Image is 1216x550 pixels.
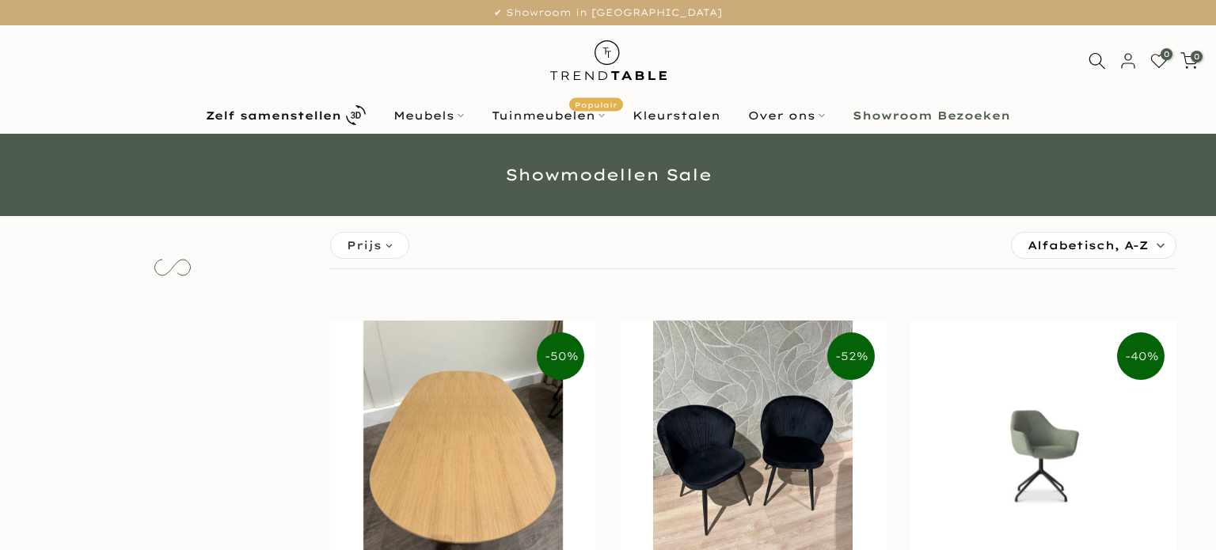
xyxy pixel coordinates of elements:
[735,106,839,125] a: Over ons
[569,97,623,111] span: Populair
[839,106,1024,125] a: Showroom Bezoeken
[537,332,584,380] span: -50%
[1117,332,1165,380] span: -40%
[145,167,1071,183] h1: Showmodellen Sale
[853,110,1010,121] b: Showroom Bezoeken
[619,106,735,125] a: Kleurstalen
[192,101,380,129] a: Zelf samenstellen
[827,332,875,380] span: -52%
[20,4,1196,21] p: ✔ Showroom in [GEOGRAPHIC_DATA]
[1191,51,1203,63] span: 0
[1180,52,1198,70] a: 0
[539,25,678,96] img: trend-table
[1150,52,1168,70] a: 0
[1028,233,1148,258] span: Alfabetisch, A-Z
[347,237,382,254] span: Prijs
[206,110,341,121] b: Zelf samenstellen
[1012,233,1176,258] label: Sorteren:Alfabetisch, A-Z
[380,106,478,125] a: Meubels
[478,106,619,125] a: TuinmeubelenPopulair
[1161,48,1172,60] span: 0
